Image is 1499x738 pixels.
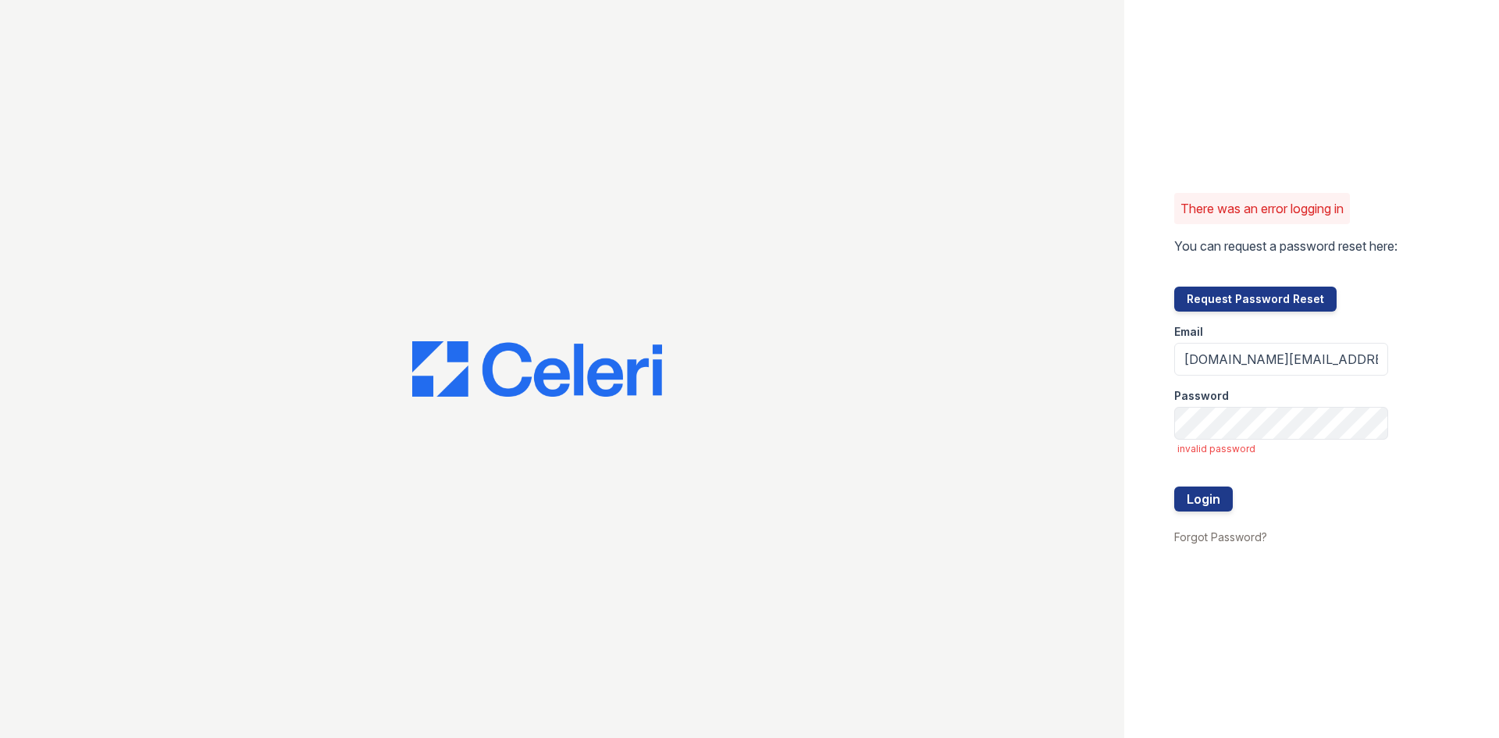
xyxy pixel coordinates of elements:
[1177,443,1388,455] span: invalid password
[412,341,662,398] img: CE_Logo_Blue-a8612792a0a2168367f1c8372b55b34899dd931a85d93a1a3d3e32e68fde9ad4.png
[1174,324,1203,340] label: Email
[1174,388,1229,404] label: Password
[1180,199,1344,218] p: There was an error logging in
[1174,287,1337,312] button: Request Password Reset
[1174,530,1267,544] a: Forgot Password?
[1174,237,1398,255] p: You can request a password reset here:
[1174,487,1233,512] button: Login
